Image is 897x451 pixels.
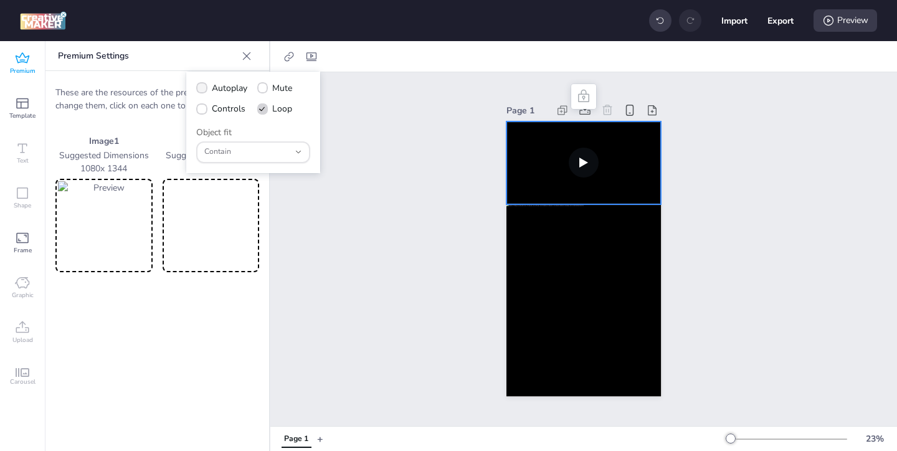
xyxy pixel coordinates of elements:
div: Tabs [275,428,317,450]
button: + [317,428,323,450]
p: Image 1 [55,135,153,148]
span: Autoplay [212,82,247,95]
p: Video 1 [163,135,260,148]
p: Premium Settings [58,41,237,71]
span: Graphic [12,290,34,300]
button: Export [767,7,794,34]
div: Page 1 [506,104,549,117]
p: Suggested Dimensions [55,149,153,162]
div: Page 1 [284,434,308,445]
span: Frame [14,245,32,255]
span: Carousel [10,377,36,387]
img: Preview [58,181,150,270]
button: Contain [196,141,310,163]
span: Controls [212,102,245,115]
button: Import [721,7,747,34]
span: Mute [272,82,292,95]
span: Premium [10,66,36,76]
p: These are the resources of the premium creative. To change them, click on each one to replace it. [55,86,259,112]
img: logo Creative Maker [20,11,67,30]
span: Contain [204,146,290,158]
p: 1080 x 576 [163,162,260,175]
div: 23 % [860,432,890,445]
p: Suggested Dimensions [163,149,260,162]
p: 1080 x 1344 [55,162,153,175]
label: Object fit [196,126,232,139]
span: Loop [272,102,292,115]
span: Upload [12,335,33,345]
span: Text [17,156,29,166]
div: Preview [814,9,877,32]
span: Shape [14,201,31,211]
span: Template [9,111,36,121]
